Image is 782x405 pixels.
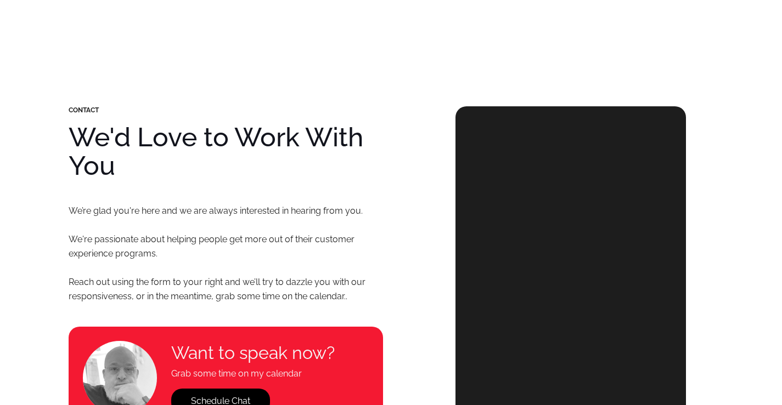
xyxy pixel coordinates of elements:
h1: We'd Love to Work With You [69,123,383,180]
p: We’re glad you're here and we are always interested in hearing from you. We're passionate about h... [69,204,383,304]
h4: Want to speak now? [171,343,335,363]
h4: Grab some time on my calendar [171,367,335,381]
div: CONTACT [69,106,383,114]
